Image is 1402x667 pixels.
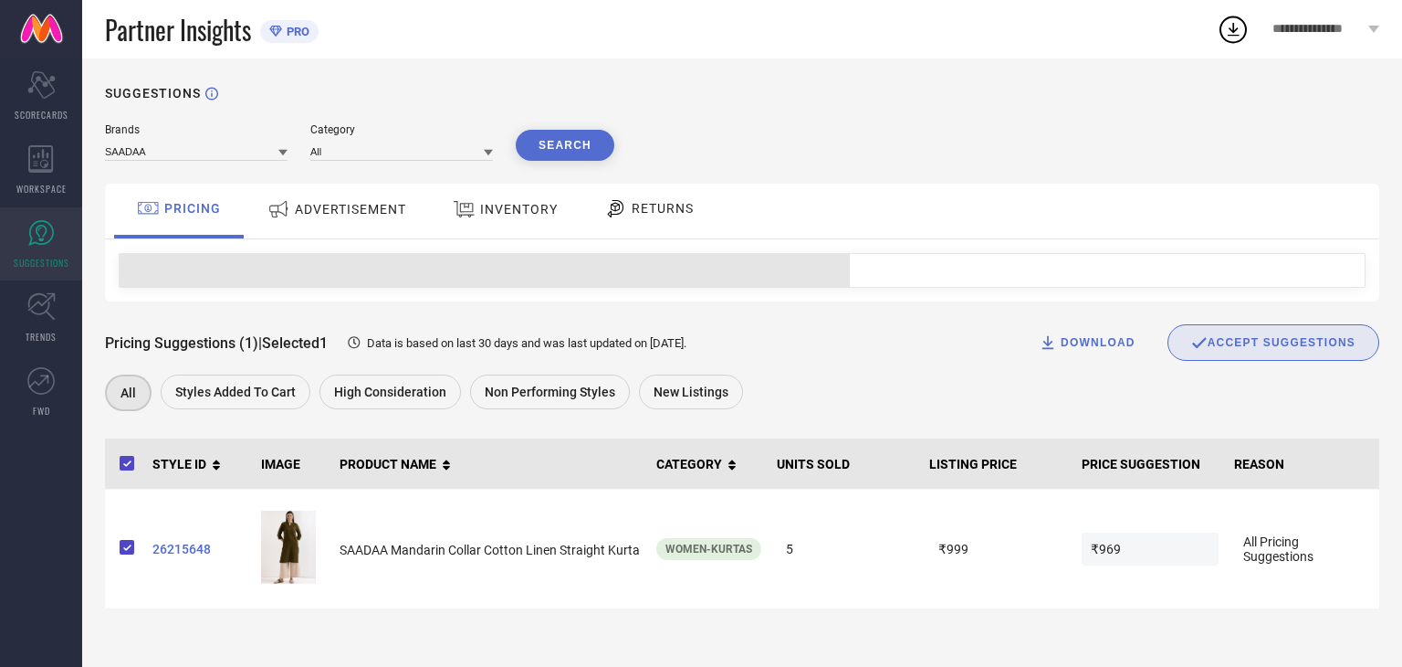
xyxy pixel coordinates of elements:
span: Selected 1 [262,334,328,352]
span: High Consideration [334,385,446,399]
h1: SUGGESTIONS [105,86,201,101]
img: c1dc5080-ba5e-436c-960d-b06fb22036181701665595617SAADAAWomenOliveGreenKurta1.jpg [261,511,316,584]
span: INVENTORY [480,202,558,217]
th: CATEGORY [649,439,769,490]
span: Non Performing Styles [485,385,615,399]
span: WORKSPACE [16,182,67,196]
th: IMAGE [254,439,332,490]
span: Styles Added To Cart [175,385,296,399]
span: PRICING [164,201,221,216]
span: | [258,334,262,352]
span: All Pricing Suggestions [1234,525,1371,573]
span: Partner Insights [105,11,251,48]
span: ₹999 [929,533,1066,566]
div: Open download list [1217,13,1250,46]
span: Data is based on last 30 days and was last updated on [DATE] . [367,336,686,350]
span: SUGGESTIONS [14,256,69,270]
span: SCORECARDS [15,108,68,122]
div: Brands [105,123,288,136]
th: REASON [1227,439,1379,490]
span: New Listings [654,385,728,399]
th: UNITS SOLD [769,439,922,490]
div: ACCEPT SUGGESTIONS [1191,334,1355,351]
div: Accept Suggestions [1167,324,1379,361]
span: Women-Kurtas [665,543,752,556]
span: ₹969 [1082,533,1219,566]
button: Search [516,130,614,161]
button: ACCEPT SUGGESTIONS [1167,324,1379,361]
span: ADVERTISEMENT [295,202,406,217]
th: PRODUCT NAME [332,439,649,490]
th: STYLE ID [145,439,254,490]
span: All [120,386,136,400]
button: DOWNLOAD [1016,324,1158,361]
th: PRICE SUGGESTION [1074,439,1227,490]
span: SAADAA Mandarin Collar Cotton Linen Straight Kurta [340,543,640,557]
span: TRENDS [26,330,57,344]
span: 5 [777,533,914,566]
a: 26215648 [152,542,246,556]
div: DOWNLOAD [1039,333,1135,352]
div: Category [310,123,493,136]
span: Pricing Suggestions (1) [105,334,258,352]
span: RETURNS [632,201,694,216]
span: PRO [282,25,309,38]
span: FWD [33,404,50,418]
th: LISTING PRICE [922,439,1074,490]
